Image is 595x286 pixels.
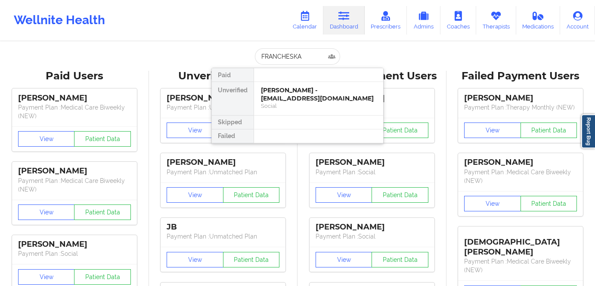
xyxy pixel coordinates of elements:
div: [PERSON_NAME] [316,157,428,167]
button: Patient Data [372,187,428,203]
a: Medications [516,6,561,35]
p: Payment Plan : Medical Care Biweekly (NEW) [18,176,131,194]
div: Failed [212,129,254,143]
div: Failed Payment Users [452,69,589,83]
button: View [167,123,223,138]
button: Patient Data [74,131,131,147]
div: Unverified Users [155,69,292,83]
button: View [167,252,223,267]
div: [PERSON_NAME] [464,93,577,103]
button: Patient Data [521,123,577,138]
div: [PERSON_NAME] [464,157,577,167]
p: Payment Plan : Unmatched Plan [167,232,279,241]
div: [PERSON_NAME] [18,93,131,103]
div: [PERSON_NAME] [316,222,428,232]
button: View [167,187,223,203]
p: Payment Plan : Unmatched Plan [167,103,279,112]
p: Payment Plan : Therapy Monthly (NEW) [464,103,577,112]
div: [PERSON_NAME] [18,166,131,176]
button: Patient Data [74,269,131,285]
div: JB [167,222,279,232]
div: [DEMOGRAPHIC_DATA][PERSON_NAME] [464,231,577,257]
a: Prescribers [365,6,407,35]
button: View [18,131,75,147]
button: Patient Data [74,204,131,220]
a: Report Bug [581,114,595,148]
a: Calendar [286,6,323,35]
div: [PERSON_NAME] [167,93,279,103]
div: Skipped [212,116,254,129]
p: Payment Plan : Social [316,168,428,176]
p: Payment Plan : Unmatched Plan [167,168,279,176]
p: Payment Plan : Social [18,249,131,258]
button: Patient Data [372,123,428,138]
button: View [464,123,521,138]
button: Patient Data [521,196,577,211]
button: Patient Data [372,252,428,267]
button: View [18,204,75,220]
div: Social [261,102,376,110]
p: Payment Plan : Medical Care Biweekly (NEW) [464,257,577,274]
div: Unverified [212,82,254,116]
a: Therapists [476,6,516,35]
p: Payment Plan : Social [316,232,428,241]
button: View [464,196,521,211]
p: Payment Plan : Medical Care Biweekly (NEW) [464,168,577,185]
button: Patient Data [223,252,280,267]
div: [PERSON_NAME] [167,157,279,167]
button: View [18,269,75,285]
div: Paid [212,68,254,82]
button: View [316,187,372,203]
div: [PERSON_NAME] - [EMAIL_ADDRESS][DOMAIN_NAME] [261,86,376,102]
p: Payment Plan : Medical Care Biweekly (NEW) [18,103,131,120]
a: Admins [407,6,440,35]
a: Account [560,6,595,35]
div: [PERSON_NAME] [18,239,131,249]
a: Dashboard [323,6,365,35]
button: View [316,252,372,267]
button: Patient Data [223,187,280,203]
div: Paid Users [6,69,143,83]
a: Coaches [440,6,476,35]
